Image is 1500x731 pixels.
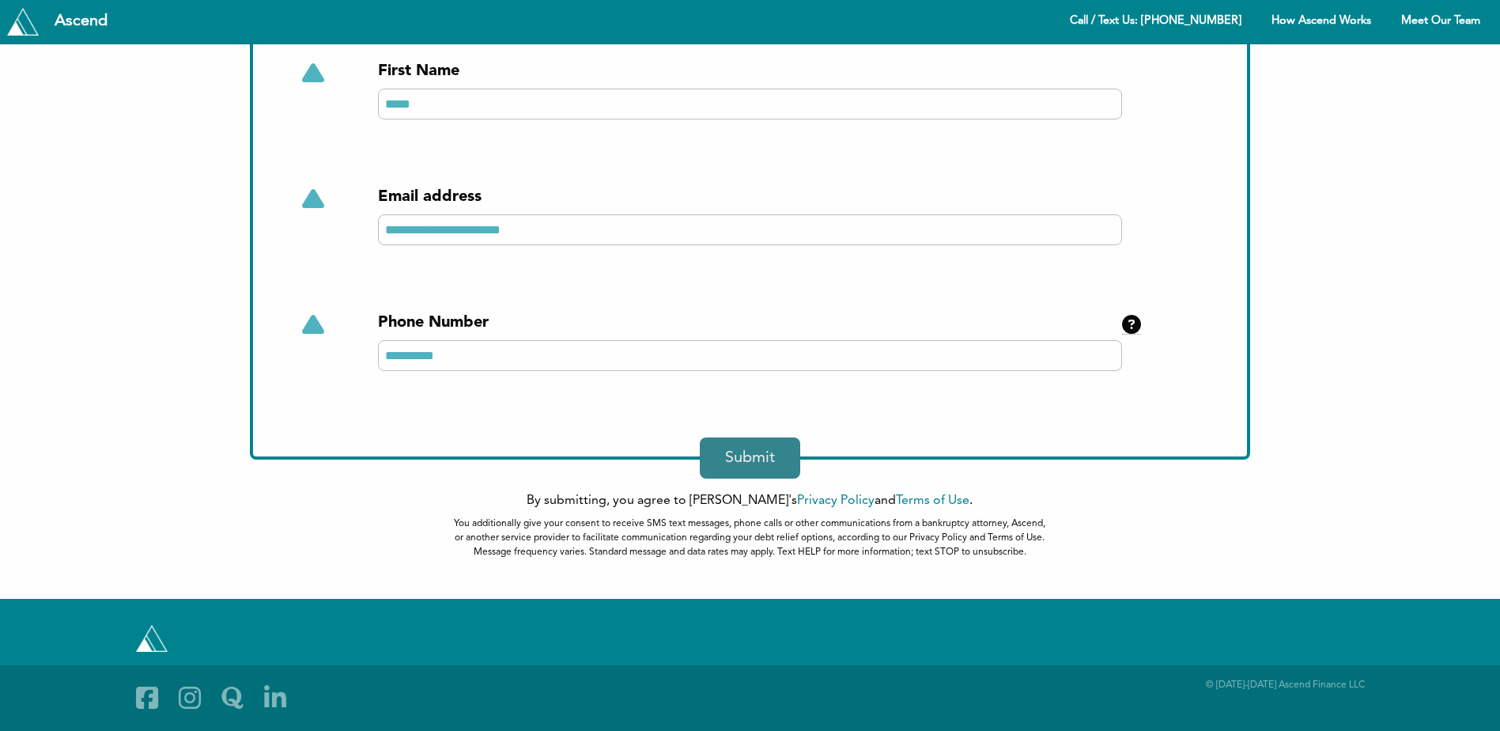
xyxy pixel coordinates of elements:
img: Tryascend.com [136,625,168,652]
div: Ascend [42,13,120,29]
div: First Name [378,60,1122,82]
a: Quora [214,678,251,718]
a: How Ascend Works [1258,6,1385,37]
div: © [DATE]-[DATE] Ascend Finance LLC [996,678,1364,718]
div: You additionally give your consent to receive SMS text messages, phone calls or other communicati... [450,517,1050,559]
div: Email address [378,186,1122,208]
a: Meet Our Team [1388,6,1494,37]
button: Submit [700,437,800,479]
a: Tryascend.com [132,621,172,656]
div: By submitting, you agree to [PERSON_NAME]'s and . [250,491,1250,559]
a: Instagram [172,678,208,718]
div: Phone Number [378,312,1122,334]
a: Facebook [129,678,165,718]
img: Tryascend.com [7,8,39,35]
a: Privacy Policy [797,494,875,507]
a: Call / Text Us: [PHONE_NUMBER] [1056,6,1255,37]
a: Linkedin [257,678,293,718]
a: Terms of Use [896,494,969,507]
a: Tryascend.com Ascend [3,4,124,39]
